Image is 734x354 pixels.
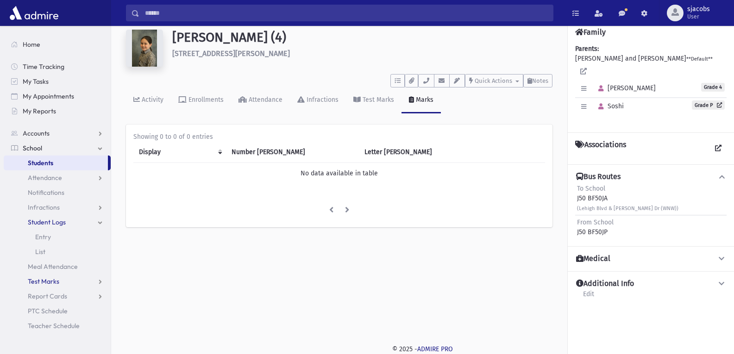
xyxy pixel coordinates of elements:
[576,254,610,264] h4: Medical
[4,170,111,185] a: Attendance
[23,129,50,137] span: Accounts
[575,172,727,182] button: Bus Routes
[577,218,614,226] span: From School
[172,49,552,58] h6: [STREET_ADDRESS][PERSON_NAME]
[28,174,62,182] span: Attendance
[126,344,719,354] div: © 2025 -
[687,13,710,20] span: User
[172,30,552,45] h1: [PERSON_NAME] (4)
[28,277,59,286] span: Test Marks
[4,230,111,244] a: Entry
[7,4,61,22] img: AdmirePro
[23,40,40,49] span: Home
[140,96,163,104] div: Activity
[23,144,42,152] span: School
[4,244,111,259] a: List
[4,289,111,304] a: Report Cards
[4,200,111,215] a: Infractions
[23,92,74,100] span: My Appointments
[4,59,111,74] a: Time Tracking
[28,159,53,167] span: Students
[4,141,111,155] a: School
[577,217,614,237] div: J50 BF50JP
[361,96,394,104] div: Test Marks
[133,142,226,163] th: Display
[4,155,108,170] a: Students
[532,77,548,84] span: Notes
[4,274,111,289] a: Test Marks
[402,87,441,113] a: Marks
[576,172,621,182] h4: Bus Routes
[4,185,111,200] a: Notifications
[23,62,64,71] span: Time Tracking
[4,318,111,333] a: Teacher Schedule
[226,142,358,163] th: Number Mark
[710,140,727,157] a: View all Associations
[23,107,56,115] span: My Reports
[23,77,49,86] span: My Tasks
[4,89,111,104] a: My Appointments
[575,140,626,157] h4: Associations
[4,304,111,318] a: PTC Schedule
[594,102,624,110] span: Soshi
[4,259,111,274] a: Meal Attendance
[231,87,290,113] a: Attendance
[133,132,545,142] div: Showing 0 to 0 of 0 entries
[475,77,512,84] span: Quick Actions
[28,262,78,271] span: Meal Attendance
[359,142,473,163] th: Letter Mark
[4,126,111,141] a: Accounts
[290,87,346,113] a: Infractions
[692,100,725,110] a: Grade P
[139,5,553,21] input: Search
[4,215,111,230] a: Student Logs
[247,96,282,104] div: Attendance
[576,279,634,289] h4: Additional Info
[4,74,111,89] a: My Tasks
[28,292,67,300] span: Report Cards
[4,104,111,118] a: My Reports
[523,74,552,87] button: Notes
[465,74,523,87] button: Quick Actions
[133,163,545,184] td: No data available in table
[305,96,339,104] div: Infractions
[187,96,224,104] div: Enrollments
[575,45,599,53] b: Parents:
[126,87,171,113] a: Activity
[687,6,710,13] span: sjacobs
[4,37,111,52] a: Home
[414,96,433,104] div: Marks
[577,185,605,193] span: To School
[577,184,678,213] div: J50 BF50JA
[577,205,678,211] small: (Lehigh Blvd & [PERSON_NAME] Dr (WNW))
[701,83,725,92] span: Grade 4
[575,254,727,264] button: Medical
[417,345,453,353] a: ADMIRE PRO
[28,307,68,315] span: PTC Schedule
[171,87,231,113] a: Enrollments
[28,218,66,226] span: Student Logs
[594,84,656,92] span: [PERSON_NAME]
[575,44,727,125] div: [PERSON_NAME] and [PERSON_NAME]
[346,87,402,113] a: Test Marks
[28,322,80,330] span: Teacher Schedule
[35,233,51,241] span: Entry
[575,279,727,289] button: Additional Info
[28,188,64,197] span: Notifications
[28,203,60,211] span: Infractions
[583,289,595,305] a: Edit
[35,248,45,256] span: List
[575,28,606,37] h4: Family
